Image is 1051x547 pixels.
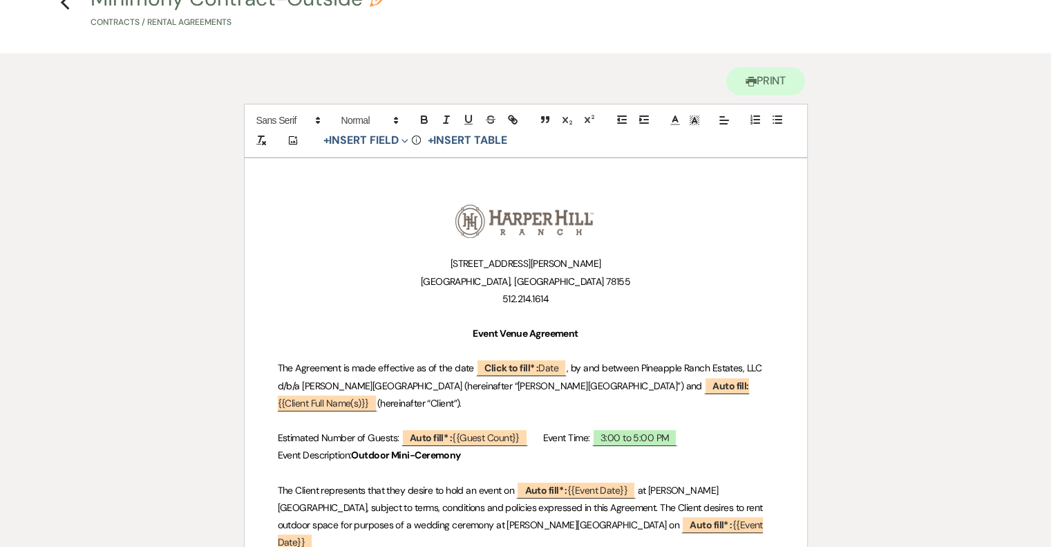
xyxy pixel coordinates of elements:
[516,481,635,499] span: {{Event Date}}
[401,429,528,446] span: {{Guest Count}}
[278,377,749,411] span: {{Client Full Name(s)}}
[455,205,594,238] img: RC_HH_FINAL_Gray9_hz.png
[685,112,704,129] span: Text Background Color
[592,429,678,446] span: 3:00 to 5:00 PM
[543,432,590,444] span: Event Time:
[421,275,630,288] span: [GEOGRAPHIC_DATA], [GEOGRAPHIC_DATA] 78155
[91,16,384,29] p: Contracts / Rental Agreements
[278,484,515,497] span: The Client represents that they desire to hold an event on
[351,449,460,461] strong: Outdoor Mini-Ceremony
[278,484,766,531] span: at [PERSON_NAME][GEOGRAPHIC_DATA], subject to terms, conditions and policies expressed in this Ag...
[665,112,685,129] span: Text Color
[473,327,578,340] strong: Event Venue Agreement
[726,67,806,95] button: Print
[410,432,452,444] b: Auto fill* :
[712,380,748,392] b: Auto fill:
[451,257,601,270] span: [STREET_ADDRESS][PERSON_NAME]
[484,362,538,374] b: Click to fill* :
[319,132,414,149] button: Insert Field
[524,484,567,497] b: Auto fill* :
[335,112,403,129] span: Header Formats
[323,135,330,146] span: +
[278,449,352,461] span: Event Description:
[502,293,549,305] span: 512.214.1614
[690,519,732,531] b: Auto fill* :
[422,132,511,149] button: +Insert Table
[714,112,734,129] span: Alignment
[278,432,399,444] span: Estimated Number of Guests:
[476,359,567,376] span: Date
[377,397,462,409] span: (hereinafter “Client”).
[427,135,433,146] span: +
[278,362,474,374] span: The Agreement is made effective as of the date
[278,362,764,391] span: , by and between Pineapple Ranch Estates, LLC d/b/a [PERSON_NAME][GEOGRAPHIC_DATA] (hereinafter “...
